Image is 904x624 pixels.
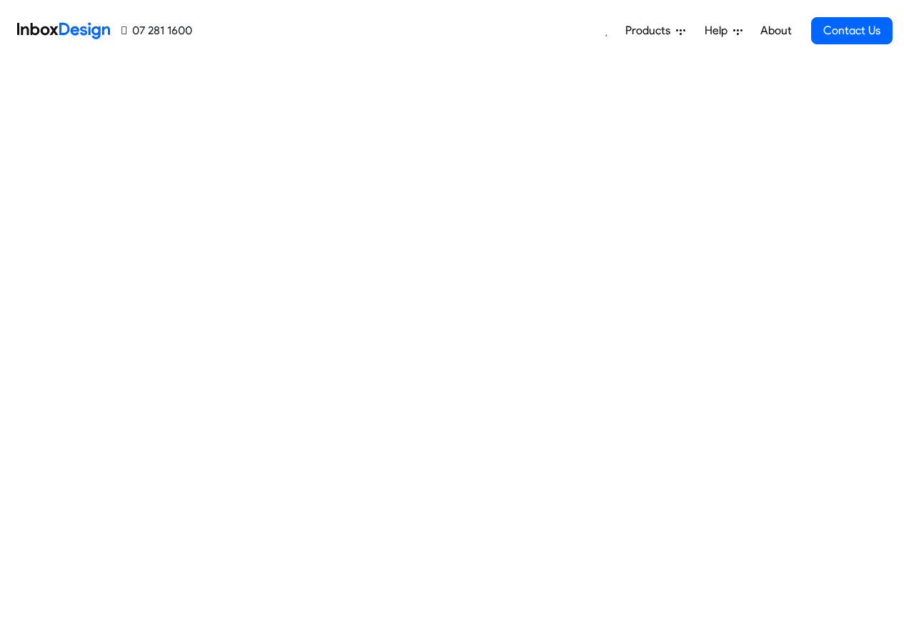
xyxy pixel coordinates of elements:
span: Products [625,22,676,39]
a: Help [699,16,748,45]
a: Contact Us [811,17,893,44]
a: About [756,16,795,45]
a: 07 281 1600 [121,22,192,39]
span: Help [705,22,733,39]
a: Products [620,16,691,45]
